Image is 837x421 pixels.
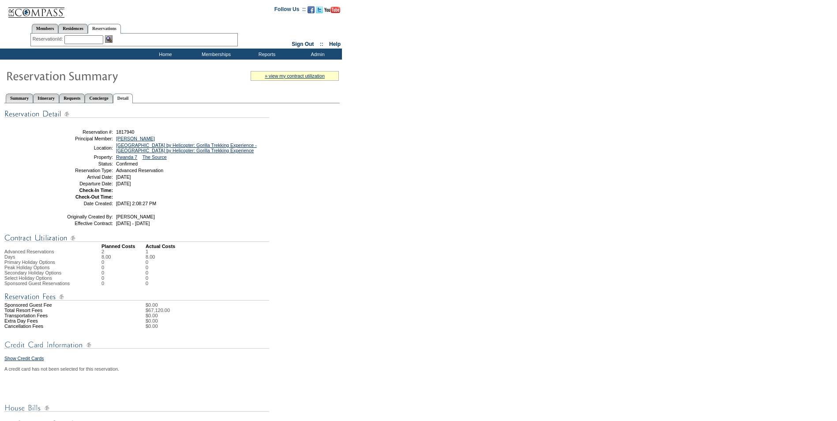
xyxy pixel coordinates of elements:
a: Reservations [88,24,121,34]
a: Subscribe to our YouTube Channel [324,9,340,14]
span: [DATE] [116,174,131,180]
a: Residences [58,24,88,33]
td: Reports [240,49,291,60]
a: The Source [143,154,167,160]
td: Reservation #: [50,129,113,135]
a: Itinerary [33,94,59,103]
td: Property: [50,154,113,160]
span: Advanced Reservations [4,249,54,254]
td: 0 [146,259,155,265]
img: Contract Utilization [4,233,269,244]
div: ReservationId: [33,35,65,43]
td: Actual Costs [146,244,340,249]
td: Total Resort Fees [4,308,101,313]
td: 0 [101,281,146,286]
td: $0.00 [146,302,340,308]
span: Peak Holiday Options [4,265,49,270]
td: 8.00 [146,254,155,259]
span: [DATE] [116,181,131,186]
td: 0 [101,265,146,270]
td: Originally Created By: [50,214,113,219]
img: Subscribe to our YouTube Channel [324,7,340,13]
td: Home [139,49,190,60]
a: Requests [59,94,85,103]
td: Departure Date: [50,181,113,186]
td: Follow Us :: [274,5,306,16]
td: Reservation Type: [50,168,113,173]
span: [DATE] - [DATE] [116,221,150,226]
td: Transportation Fees [4,313,101,318]
span: Sponsored Guest Reservations [4,281,70,286]
span: Days [4,254,15,259]
td: Date Created: [50,201,113,206]
td: Sponsored Guest Fee [4,302,101,308]
a: » view my contract utilization [265,73,325,79]
strong: Check-Out Time: [75,194,113,199]
a: Follow us on Twitter [316,9,323,14]
td: Principal Member: [50,136,113,141]
td: $0.00 [146,313,340,318]
span: Primary Holiday Options [4,259,55,265]
td: 0 [101,270,146,275]
div: A credit card has not been selected for this reservation. [4,366,340,372]
td: 0 [101,259,146,265]
span: Confirmed [116,161,138,166]
img: Reservation Search [105,35,113,43]
td: Arrival Date: [50,174,113,180]
span: Select Holiday Options [4,275,52,281]
td: Planned Costs [101,244,146,249]
td: Status: [50,161,113,166]
td: $0.00 [146,323,340,329]
a: Concierge [85,94,113,103]
a: Sign Out [292,41,314,47]
td: 2 [101,249,146,254]
a: [PERSON_NAME] [116,136,155,141]
td: Location: [50,143,113,153]
img: Reservaton Summary [6,67,182,84]
td: Cancellation Fees [4,323,101,329]
strong: Check-In Time: [79,188,113,193]
td: 0 [146,275,155,281]
a: [GEOGRAPHIC_DATA] by Helicopter: Gorilla Trekking Experience - [GEOGRAPHIC_DATA] by Helicopter: G... [116,143,257,153]
td: 0 [101,275,146,281]
img: House Bills [4,402,269,413]
img: Become our fan on Facebook [308,6,315,13]
img: Reservation Fees [4,291,269,302]
td: 1 [146,249,155,254]
td: $67,120.00 [146,308,340,313]
a: Summary [6,94,33,103]
td: Memberships [190,49,240,60]
td: Admin [291,49,342,60]
span: Advanced Reservation [116,168,163,173]
a: Members [32,24,59,33]
a: Detail [113,94,133,103]
img: Credit Card Information [4,339,269,350]
td: 8.00 [101,254,146,259]
a: Rwanda 7 [116,154,137,160]
td: 0 [146,281,155,286]
span: :: [320,41,323,47]
span: 1817940 [116,129,135,135]
td: Effective Contract: [50,221,113,226]
a: Show Credit Cards [4,356,44,361]
td: 0 [146,270,155,275]
span: Secondary Holiday Options [4,270,61,275]
td: 0 [146,265,155,270]
img: Reservation Detail [4,109,269,120]
img: Follow us on Twitter [316,6,323,13]
td: Extra Day Fees [4,318,101,323]
a: Become our fan on Facebook [308,9,315,14]
a: Help [329,41,341,47]
td: $0.00 [146,318,340,323]
span: [PERSON_NAME] [116,214,155,219]
span: [DATE] 2:08:27 PM [116,201,156,206]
